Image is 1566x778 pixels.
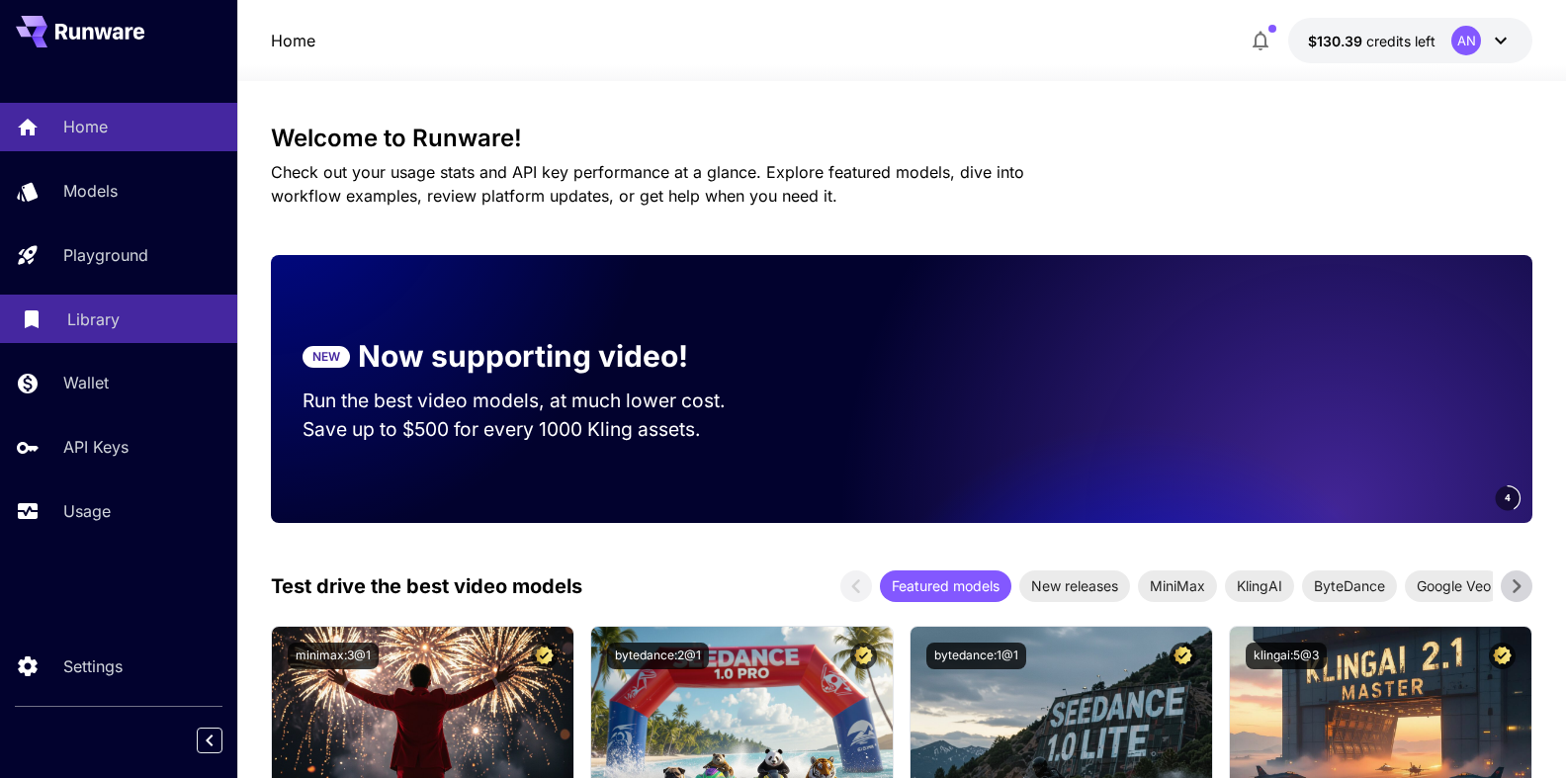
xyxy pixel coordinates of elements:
span: Check out your usage stats and API key performance at a glance. Explore featured models, dive int... [271,162,1024,206]
div: Collapse sidebar [212,723,237,758]
button: Certified Model – Vetted for best performance and includes a commercial license. [531,643,558,669]
p: Usage [63,499,111,523]
div: MiniMax [1138,570,1217,602]
p: Save up to $500 for every 1000 Kling assets. [303,415,763,444]
button: Certified Model – Vetted for best performance and includes a commercial license. [850,643,877,669]
div: AN [1451,26,1481,55]
button: Certified Model – Vetted for best performance and includes a commercial license. [1489,643,1516,669]
p: Playground [63,243,148,267]
button: Collapse sidebar [197,728,222,753]
button: Certified Model – Vetted for best performance and includes a commercial license. [1170,643,1196,669]
button: klingai:5@3 [1246,643,1327,669]
h3: Welcome to Runware! [271,125,1533,152]
div: KlingAI [1225,570,1294,602]
span: 4 [1505,490,1511,505]
span: MiniMax [1138,575,1217,596]
button: minimax:3@1 [288,643,379,669]
p: Now supporting video! [358,334,688,379]
div: Featured models [880,570,1011,602]
span: New releases [1019,575,1130,596]
p: Models [63,179,118,203]
a: Home [271,29,315,52]
span: $130.39 [1308,33,1366,49]
div: $130.39054 [1308,31,1435,51]
div: New releases [1019,570,1130,602]
nav: breadcrumb [271,29,315,52]
p: NEW [312,348,340,366]
p: Test drive the best video models [271,571,582,601]
p: Wallet [63,371,109,394]
p: Settings [63,654,123,678]
span: Featured models [880,575,1011,596]
button: $130.39054AN [1288,18,1532,63]
div: Google Veo [1405,570,1503,602]
p: Home [63,115,108,138]
p: API Keys [63,435,129,459]
p: Run the best video models, at much lower cost. [303,387,763,415]
span: Google Veo [1405,575,1503,596]
div: ByteDance [1302,570,1397,602]
p: Library [67,307,120,331]
span: KlingAI [1225,575,1294,596]
button: bytedance:2@1 [607,643,709,669]
span: ByteDance [1302,575,1397,596]
button: bytedance:1@1 [926,643,1026,669]
span: credits left [1366,33,1435,49]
